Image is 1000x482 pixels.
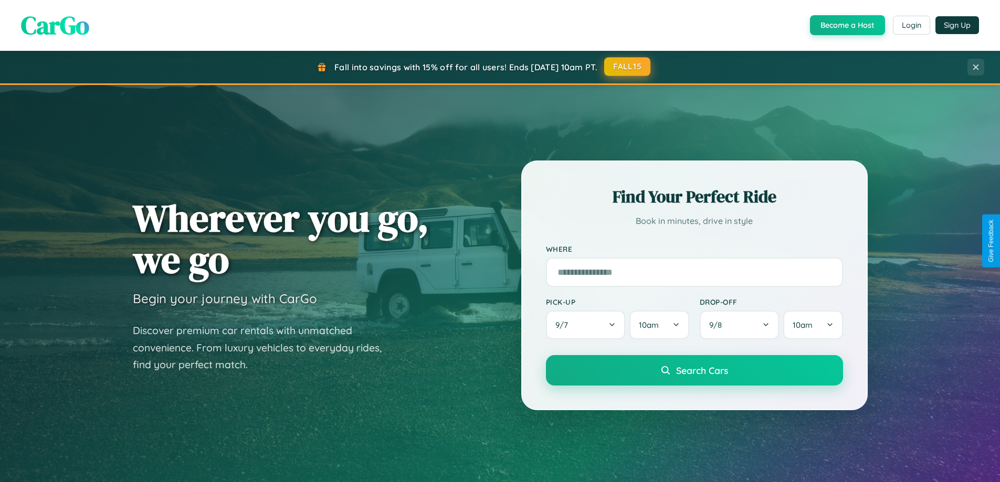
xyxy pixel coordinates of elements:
button: 10am [629,310,689,339]
p: Discover premium car rentals with unmatched convenience. From luxury vehicles to everyday rides, ... [133,322,395,373]
span: 10am [639,320,659,330]
span: 10am [793,320,813,330]
h3: Begin your journey with CarGo [133,291,317,306]
span: Search Cars [676,365,728,376]
button: 9/8 [700,310,780,339]
div: Give Feedback [987,220,995,262]
label: Where [546,244,843,253]
h2: Find Your Perfect Ride [546,185,843,208]
h1: Wherever you go, we go [133,197,429,280]
button: 10am [783,310,843,339]
button: Sign Up [935,16,979,34]
label: Drop-off [700,297,843,306]
label: Pick-up [546,297,689,306]
button: Become a Host [810,15,885,35]
button: Login [893,16,930,35]
span: CarGo [21,8,89,42]
button: 9/7 [546,310,626,339]
button: FALL15 [604,57,650,76]
p: Book in minutes, drive in style [546,213,843,229]
span: 9 / 8 [709,320,727,330]
span: Fall into savings with 15% off for all users! Ends [DATE] 10am PT. [334,62,597,72]
span: 9 / 7 [555,320,573,330]
button: Search Cars [546,355,843,385]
